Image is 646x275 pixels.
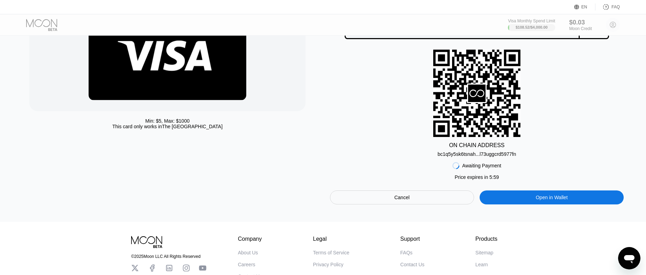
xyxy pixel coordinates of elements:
div: FAQs [400,250,413,255]
div: ON CHAIN ADDRESS [449,142,504,149]
div: Visa Monthly Spend Limit [508,19,555,23]
div: EN [581,5,587,9]
div: FAQ [595,3,620,10]
div: About Us [238,250,258,255]
div: Learn [475,262,488,267]
div: Open in Wallet [536,194,568,201]
div: Contact Us [400,262,425,267]
div: EN [574,3,595,10]
div: © 2025 Moon LLC All Rights Reserved [131,254,206,259]
div: Privacy Policy [313,262,343,267]
div: Cancel [394,194,410,201]
div: Careers [238,262,255,267]
div: Products [475,236,497,242]
div: Sitemap [475,250,493,255]
div: Terms of Service [313,250,349,255]
div: FAQ [611,5,620,9]
div: Min: $ 5 , Max: $ 1000 [145,118,190,124]
span: 5 : 59 [489,174,499,180]
div: Company [238,236,262,242]
div: Visa Monthly Spend Limit$108.52/$4,000.00 [508,19,555,31]
div: Price expires in [455,174,499,180]
iframe: Button to launch messaging window [618,247,640,269]
div: Legal [313,236,349,242]
div: bc1q5y5sk6tsnah...l73uggcrd5977fn [437,151,516,157]
div: Support [400,236,425,242]
div: $108.52 / $4,000.00 [516,25,548,29]
div: Cancel [330,190,474,204]
div: This card only works in The [GEOGRAPHIC_DATA] [112,124,223,129]
div: Awaiting Payment [462,163,501,168]
div: Open in Wallet [480,190,624,204]
div: bc1q5y5sk6tsnah...l73uggcrd5977fn [437,149,516,157]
